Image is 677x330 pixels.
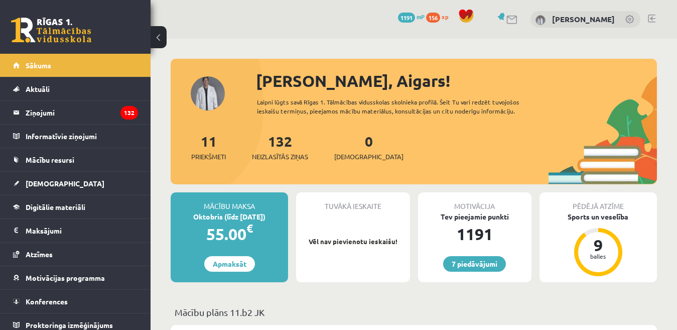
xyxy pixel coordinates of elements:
[539,211,657,222] div: Sports un veselība
[191,152,226,162] span: Priekšmeti
[301,237,404,247] p: Vēl nav pievienotu ieskaišu!
[26,202,85,211] span: Digitālie materiāli
[256,69,657,93] div: [PERSON_NAME], Aigars!
[11,18,91,43] a: Rīgas 1. Tālmācības vidusskola
[191,132,226,162] a: 11Priekšmeti
[120,106,138,120] i: 132
[426,13,440,23] span: 156
[13,172,138,195] a: [DEMOGRAPHIC_DATA]
[13,101,138,124] a: Ziņojumi132
[417,13,425,21] span: mP
[442,13,448,21] span: xp
[398,13,425,21] a: 1191 mP
[334,132,403,162] a: 0[DEMOGRAPHIC_DATA]
[398,13,415,23] span: 1191
[26,84,50,93] span: Aktuāli
[26,61,51,70] span: Sākums
[418,222,531,246] div: 1191
[13,290,138,313] a: Konferences
[13,125,138,148] a: Informatīvie ziņojumi
[246,221,253,236] span: €
[257,97,549,116] div: Laipni lūgts savā Rīgas 1. Tālmācības vidusskolas skolnieka profilā. Šeit Tu vari redzēt tuvojošo...
[13,54,138,77] a: Sākums
[13,195,138,218] a: Digitālie materiāli
[583,237,613,253] div: 9
[443,256,506,272] a: 7 piedāvājumi
[204,256,255,272] a: Apmaksāt
[252,152,308,162] span: Neizlasītās ziņas
[13,266,138,289] a: Motivācijas programma
[539,192,657,211] div: Pēdējā atzīme
[26,125,138,148] legend: Informatīvie ziņojumi
[539,211,657,278] a: Sports un veselība 9 balles
[13,243,138,266] a: Atzīmes
[26,219,138,242] legend: Maksājumi
[26,320,113,329] span: Proktoringa izmēģinājums
[426,13,453,21] a: 156 xp
[13,77,138,100] a: Aktuāli
[13,219,138,242] a: Maksājumi
[296,192,410,211] div: Tuvākā ieskaite
[552,14,615,24] a: [PERSON_NAME]
[175,305,653,319] p: Mācību plāns 11.b2 JK
[252,132,308,162] a: 132Neizlasītās ziņas
[171,192,288,211] div: Mācību maksa
[418,192,531,211] div: Motivācija
[334,152,403,162] span: [DEMOGRAPHIC_DATA]
[583,253,613,259] div: balles
[26,101,138,124] legend: Ziņojumi
[171,211,288,222] div: Oktobris (līdz [DATE])
[26,297,68,306] span: Konferences
[26,179,104,188] span: [DEMOGRAPHIC_DATA]
[26,155,74,164] span: Mācību resursi
[26,250,53,259] span: Atzīmes
[13,148,138,171] a: Mācību resursi
[535,15,546,25] img: Aigars Kleinbergs
[171,222,288,246] div: 55.00
[26,273,105,282] span: Motivācijas programma
[418,211,531,222] div: Tev pieejamie punkti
